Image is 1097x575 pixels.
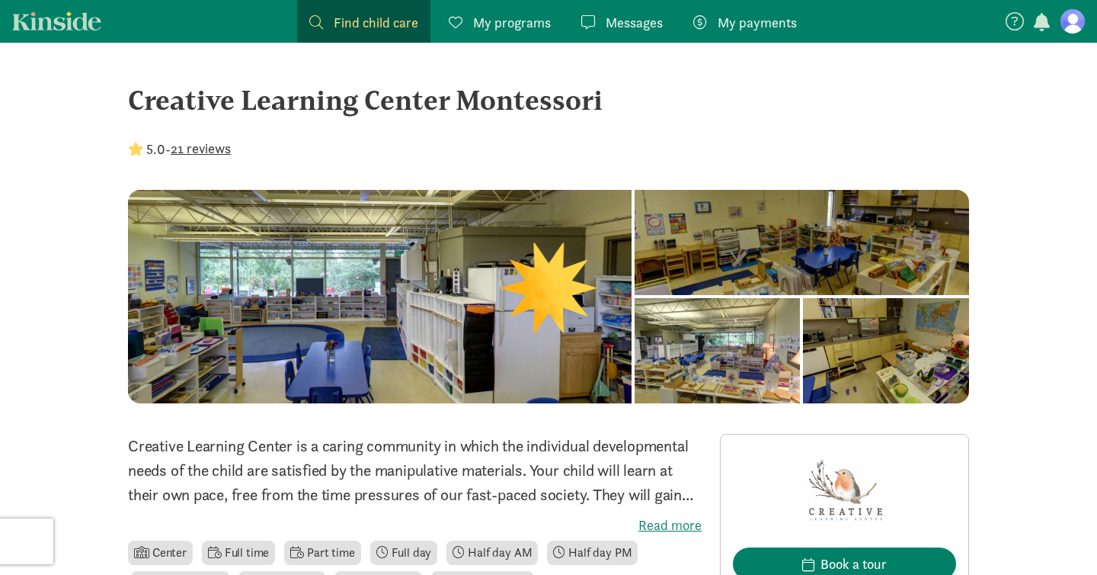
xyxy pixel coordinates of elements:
label: Read more [128,516,702,535]
li: Half day PM [547,541,638,565]
strong: 5.0 [146,140,165,158]
button: 21 reviews [171,138,231,159]
span: Messages [606,12,663,33]
span: My programs [473,12,551,33]
li: Full day [370,541,438,565]
li: Center [128,541,193,565]
li: Part time [284,541,360,565]
li: Full time [202,541,275,565]
li: Half day AM [446,541,538,565]
span: My payments [718,12,797,33]
div: Creative Learning Center Montessori [128,79,969,120]
p: Creative Learning Center is a caring community in which the individual developmental needs of the... [128,434,702,507]
div: Book a tour [820,554,887,574]
div: - [128,139,231,159]
a: Kinside [12,11,101,31]
img: Provider logo [799,447,891,529]
span: Find child care [334,12,418,33]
